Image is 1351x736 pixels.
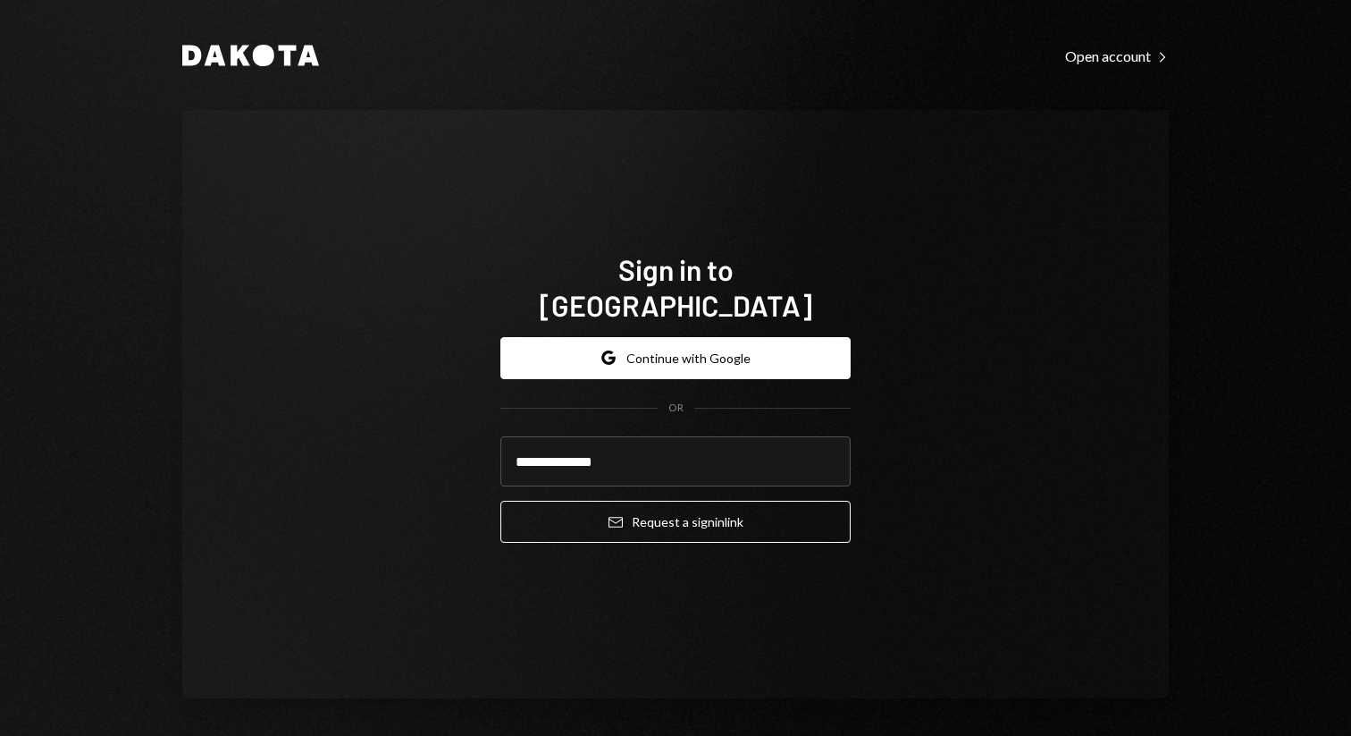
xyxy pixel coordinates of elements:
[500,337,851,379] button: Continue with Google
[500,251,851,323] h1: Sign in to [GEOGRAPHIC_DATA]
[1065,47,1169,65] div: Open account
[1065,46,1169,65] a: Open account
[500,501,851,543] button: Request a signinlink
[668,401,684,416] div: OR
